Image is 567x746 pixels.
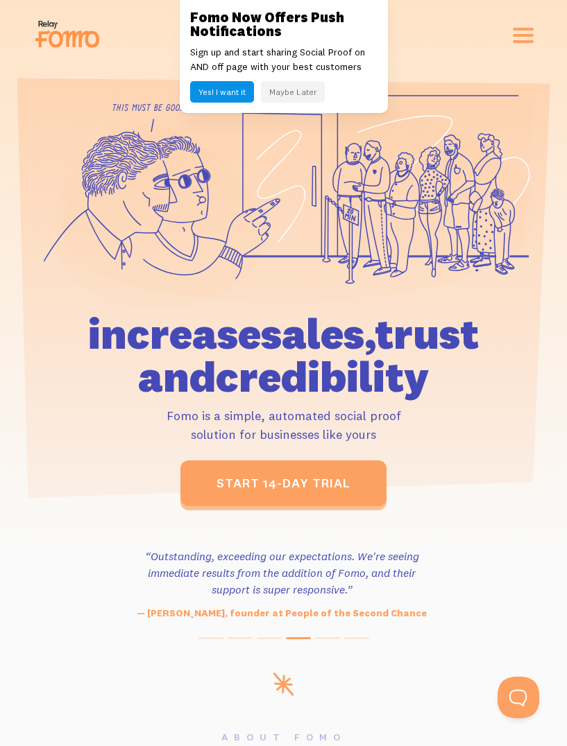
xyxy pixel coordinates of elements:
span: trust and [138,306,479,403]
iframe: Help Scout Beacon - Open [498,677,539,718]
span: Maybe Later [269,87,316,97]
span: credibility [216,349,429,403]
span: “Outstanding, exceeding our expectations. We're seeing immediate results from the addition of Fom... [145,549,419,596]
span: solution for businesses like yours [191,426,376,442]
span: increase [88,306,261,360]
span: — [PERSON_NAME], founder at People of the Second Chance [137,607,427,619]
span: start 14-day trial [217,475,350,491]
button: Yes! I want it [190,81,254,103]
span: Fomo Now Offers Push Notifications [190,8,344,40]
a: start 14-day trial [180,460,387,506]
span: About Fomo [221,731,346,743]
span: sales, [261,306,375,360]
span: Sign up and start sharing Social Proof on AND off page with your best customers [190,46,365,73]
button: Maybe Later [261,81,325,103]
span: Fomo is a simple, automated social proof [167,408,401,424]
span: Yes! I want it [198,87,246,97]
